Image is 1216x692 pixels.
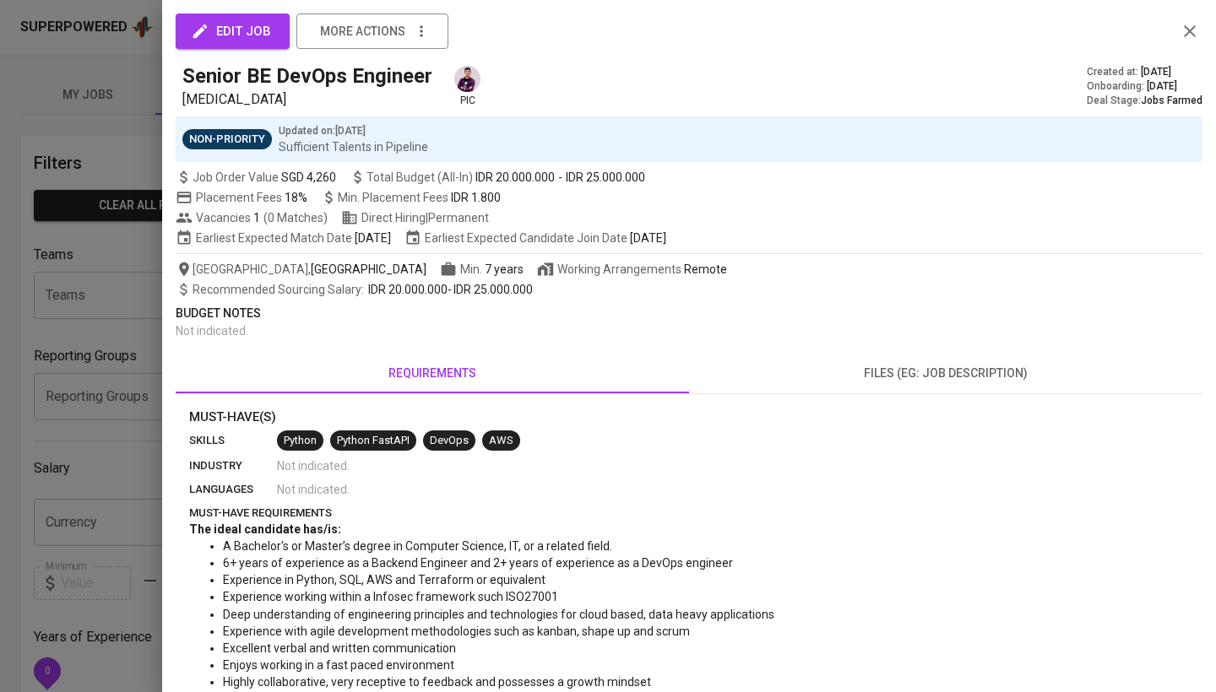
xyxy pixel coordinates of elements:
[566,169,645,186] span: IDR 25.000.000
[277,433,323,449] span: Python
[223,539,612,553] span: A Bachelor's or Master’s degree in Computer Science, IT, or a related field.
[320,21,405,42] span: more actions
[176,324,248,338] span: Not indicated .
[186,363,679,384] span: requirements
[189,481,277,498] p: languages
[423,433,475,449] span: DevOps
[1087,94,1202,108] div: Deal Stage :
[223,556,733,570] span: 6+ years of experience as a Backend Engineer and 2+ years of experience as a DevOps engineer
[630,230,666,246] span: [DATE]
[684,261,727,278] div: Remote
[368,283,448,296] span: IDR 20.000.000
[189,432,277,449] p: skills
[223,573,546,587] span: Experience in Python, SQL, AWS and Terraform or equivalent
[223,658,454,672] span: Enjoys working in a fast paced environment
[279,123,428,138] p: Updated on : [DATE]
[279,138,428,155] p: Sufficient Talents in Pipeline
[355,230,391,246] span: [DATE]
[196,191,307,204] span: Placement Fees
[330,433,416,449] span: Python FastAPI
[189,522,341,536] span: The ideal candidate has/is:
[460,262,524,276] span: Min.
[1087,65,1202,79] div: Created at :
[223,675,651,689] span: Highly collaborative, very receptive to feedback and possesses a growth mindset
[193,281,533,298] span: -
[453,64,482,108] div: pic
[1141,65,1171,79] span: [DATE]
[176,169,336,186] span: Job Order Value
[281,169,336,186] span: SGD 4,260
[193,283,366,296] span: Recommended Sourcing Salary :
[454,66,480,92] img: erwin@glints.com
[699,363,1192,384] span: files (eg: job description)
[189,457,277,474] p: industry
[223,590,558,603] span: Experience working within a Infosec framework such ISO27001
[277,457,350,474] span: Not indicated .
[404,230,666,246] span: Earliest Expected Candidate Join Date
[189,408,1189,427] p: Must-Have(s)
[251,209,260,226] span: 1
[475,169,555,186] span: IDR 20.000.000
[1141,95,1202,106] span: Jobs Farmed
[453,283,533,296] span: IDR 25.000.000
[176,230,391,246] span: Earliest Expected Match Date
[176,209,328,226] span: Vacancies ( 0 Matches )
[485,262,524,276] span: 7 years
[223,624,690,638] span: Experience with agile development methodologies such as kanban, shape up and scrum
[537,261,727,278] span: Working Arrangements
[451,191,501,204] span: IDR 1.800
[176,261,426,278] span: [GEOGRAPHIC_DATA] ,
[341,209,489,226] span: Direct Hiring | Permanent
[311,261,426,278] span: [GEOGRAPHIC_DATA]
[189,505,1189,522] p: must-have requirements
[182,91,286,107] span: [MEDICAL_DATA]
[182,132,272,148] span: Non-Priority
[1087,79,1202,94] div: Onboarding :
[338,191,501,204] span: Min. Placement Fees
[182,62,432,89] h5: Senior BE DevOps Engineer
[277,481,350,498] span: Not indicated .
[1147,79,1177,94] span: [DATE]
[350,169,645,186] span: Total Budget (All-In)
[558,169,562,186] span: -
[285,191,307,204] span: 18%
[223,641,456,655] span: Excellent verbal and written communication
[223,608,774,621] span: Deep understanding of engineering principles and technologies for cloud based, data heavy applica...
[176,305,1202,322] p: Budget Notes
[482,433,520,449] span: AWS
[296,14,448,49] button: more actions
[176,14,290,49] button: edit job
[194,20,271,42] span: edit job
